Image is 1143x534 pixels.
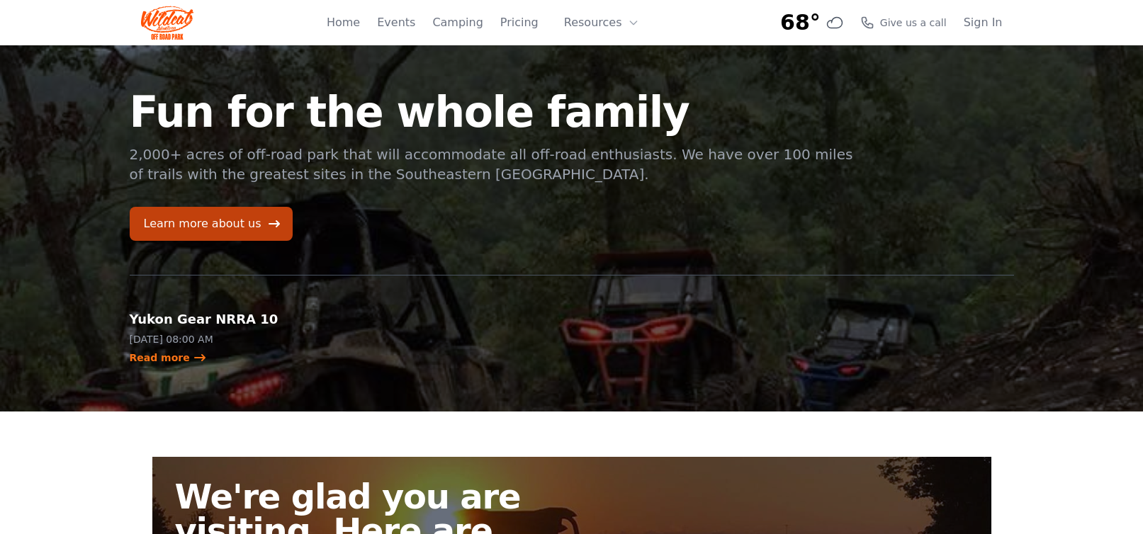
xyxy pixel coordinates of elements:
span: 68° [780,10,821,35]
a: Sign In [964,14,1003,31]
a: Pricing [500,14,539,31]
a: Camping [432,14,483,31]
h1: Fun for the whole family [130,91,855,133]
a: Home [327,14,360,31]
img: Wildcat Logo [141,6,194,40]
p: [DATE] 08:00 AM [130,332,334,346]
a: Read more [130,351,207,365]
button: Resources [556,8,648,37]
h2: Yukon Gear NRRA 10 [130,309,334,329]
a: Give us a call [860,16,947,30]
a: Events [377,14,415,31]
p: 2,000+ acres of off-road park that will accommodate all off-road enthusiasts. We have over 100 mi... [130,144,855,184]
a: Learn more about us [130,207,293,241]
span: Give us a call [880,16,947,30]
